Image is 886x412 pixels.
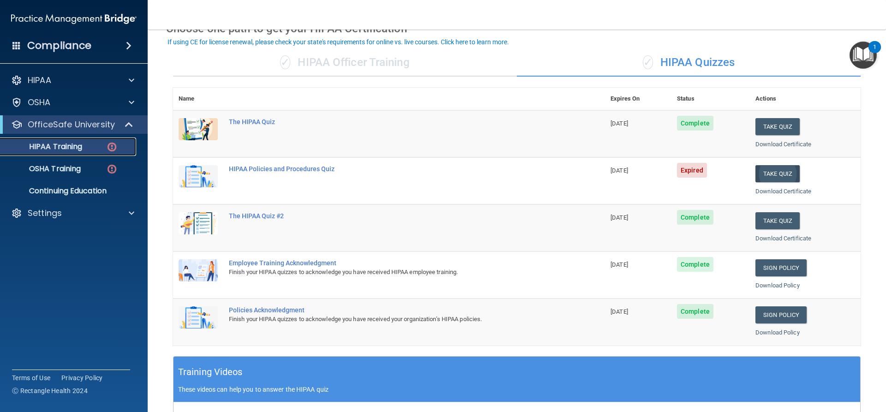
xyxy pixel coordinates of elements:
a: Sign Policy [755,259,807,276]
span: ✓ [643,55,653,69]
div: The HIPAA Quiz #2 [229,212,559,220]
button: Take Quiz [755,165,800,182]
span: Expired [677,163,707,178]
p: HIPAA Training [6,142,82,151]
iframe: Drift Widget Chat Controller [726,346,875,383]
span: Complete [677,210,713,225]
span: Complete [677,257,713,272]
a: OSHA [11,97,134,108]
span: [DATE] [611,120,628,127]
a: Download Certificate [755,188,811,195]
a: Download Certificate [755,235,811,242]
div: HIPAA Policies and Procedures Quiz [229,165,559,173]
span: [DATE] [611,308,628,315]
img: PMB logo [11,10,137,28]
p: HIPAA [28,75,51,86]
th: Expires On [605,88,671,110]
span: Complete [677,116,713,131]
h4: Compliance [27,39,91,52]
span: ✓ [280,55,290,69]
p: Continuing Education [6,186,132,196]
img: danger-circle.6113f641.png [106,163,118,175]
div: Employee Training Acknowledgment [229,259,559,267]
a: Download Policy [755,282,800,289]
button: If using CE for license renewal, please check your state's requirements for online vs. live cours... [166,37,510,47]
a: OfficeSafe University [11,119,134,130]
a: Sign Policy [755,306,807,323]
p: OfficeSafe University [28,119,115,130]
th: Actions [750,88,861,110]
div: If using CE for license renewal, please check your state's requirements for online vs. live cours... [168,39,509,45]
div: Policies Acknowledgment [229,306,559,314]
h5: Training Videos [178,364,243,380]
a: Terms of Use [12,373,50,382]
button: Take Quiz [755,118,800,135]
th: Name [173,88,223,110]
div: HIPAA Officer Training [173,49,517,77]
p: OSHA Training [6,164,81,173]
div: The HIPAA Quiz [229,118,559,125]
span: [DATE] [611,261,628,268]
a: Privacy Policy [61,373,103,382]
p: These videos can help you to answer the HIPAA quiz [178,386,856,393]
span: Complete [677,304,713,319]
a: HIPAA [11,75,134,86]
span: [DATE] [611,167,628,174]
div: HIPAA Quizzes [517,49,861,77]
p: Settings [28,208,62,219]
div: Finish your HIPAA quizzes to acknowledge you have received your organization’s HIPAA policies. [229,314,559,325]
p: OSHA [28,97,51,108]
a: Download Certificate [755,141,811,148]
button: Take Quiz [755,212,800,229]
div: 1 [873,47,876,59]
button: Open Resource Center, 1 new notification [850,42,877,69]
a: Settings [11,208,134,219]
span: [DATE] [611,214,628,221]
th: Status [671,88,750,110]
span: Ⓒ Rectangle Health 2024 [12,386,88,395]
img: danger-circle.6113f641.png [106,141,118,153]
div: Finish your HIPAA quizzes to acknowledge you have received HIPAA employee training. [229,267,559,278]
a: Download Policy [755,329,800,336]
